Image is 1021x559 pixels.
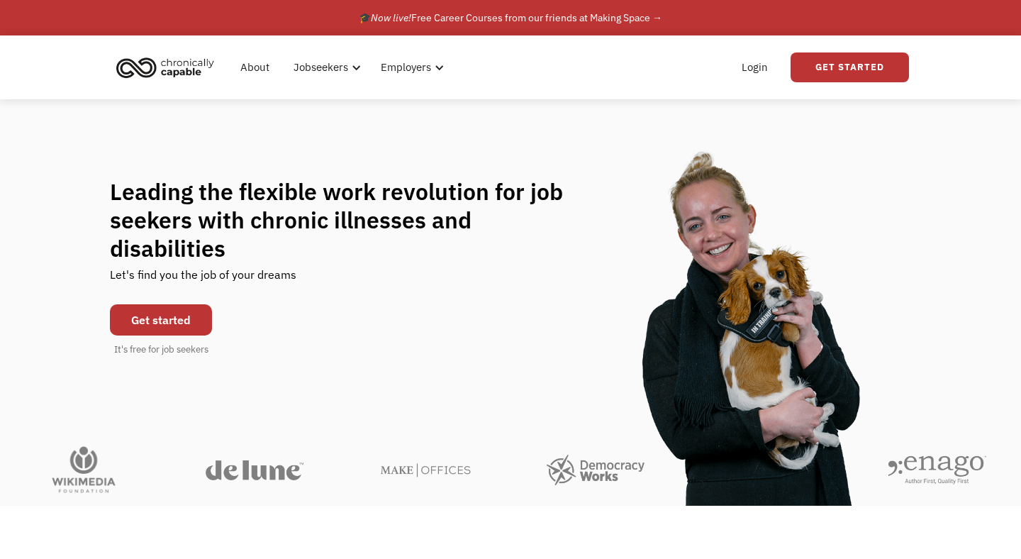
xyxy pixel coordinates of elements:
[114,343,208,357] div: It's free for job seekers
[112,52,218,83] img: Chronically Capable logo
[285,45,365,90] div: Jobseekers
[112,52,225,83] a: home
[110,177,591,262] h1: Leading the flexible work revolution for job seekers with chronic illnesses and disabilities
[294,59,348,76] div: Jobseekers
[372,45,448,90] div: Employers
[791,52,909,82] a: Get Started
[110,262,296,297] div: Let's find you the job of your dreams
[232,45,278,90] a: About
[110,304,212,336] a: Get started
[371,11,411,24] em: Now live!
[359,9,662,26] div: 🎓 Free Career Courses from our friends at Making Space →
[733,45,776,90] a: Login
[381,59,431,76] div: Employers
